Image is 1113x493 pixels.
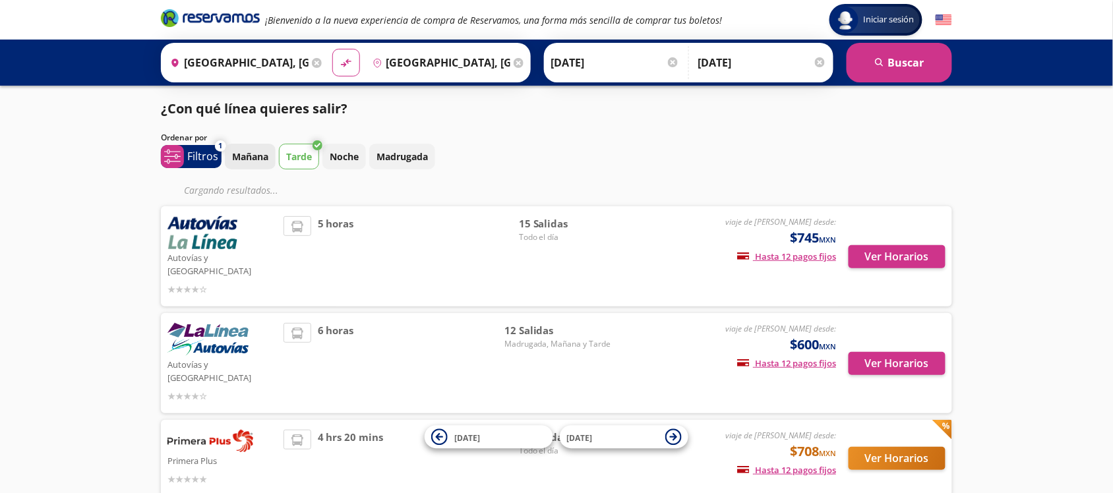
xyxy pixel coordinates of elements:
[819,235,836,245] small: MXN
[161,8,260,32] a: Brand Logo
[790,442,836,461] span: $708
[849,447,946,470] button: Ver Horarios
[167,216,237,249] img: Autovías y La Línea
[725,216,836,227] em: viaje de [PERSON_NAME] desde:
[698,46,827,79] input: Opcional
[847,43,952,82] button: Buscar
[279,144,319,169] button: Tarde
[504,323,611,338] span: 12 Salidas
[161,8,260,28] i: Brand Logo
[161,99,347,119] p: ¿Con qué línea quieres salir?
[737,464,836,476] span: Hasta 12 pagos fijos
[454,432,480,444] span: [DATE]
[161,145,222,168] button: 1Filtros
[819,448,836,458] small: MXN
[318,323,354,403] span: 6 horas
[167,249,277,277] p: Autovías y [GEOGRAPHIC_DATA]
[167,323,249,356] img: Autovías y La Línea
[790,335,836,355] span: $600
[330,150,359,163] p: Noche
[165,46,309,79] input: Buscar Origen
[849,352,946,375] button: Ver Horarios
[318,216,354,297] span: 5 horas
[737,357,836,369] span: Hasta 12 pagos fijos
[790,228,836,248] span: $745
[318,430,384,486] span: 4 hrs 20 mins
[725,323,836,334] em: viaje de [PERSON_NAME] desde:
[167,452,277,468] p: Primera Plus
[167,430,253,452] img: Primera Plus
[519,216,611,231] span: 15 Salidas
[560,426,688,449] button: [DATE]
[551,46,680,79] input: Elegir Fecha
[425,426,553,449] button: [DATE]
[322,144,366,169] button: Noche
[504,338,611,350] span: Madrugada, Mañana y Tarde
[566,432,592,444] span: [DATE]
[167,356,277,384] p: Autovías y [GEOGRAPHIC_DATA]
[286,150,312,163] p: Tarde
[858,13,920,26] span: Iniciar sesión
[849,245,946,268] button: Ver Horarios
[936,12,952,28] button: English
[376,150,428,163] p: Madrugada
[725,430,836,441] em: viaje de [PERSON_NAME] desde:
[219,140,223,152] span: 1
[819,341,836,351] small: MXN
[265,14,722,26] em: ¡Bienvenido a la nueva experiencia de compra de Reservamos, una forma más sencilla de comprar tus...
[232,150,268,163] p: Mañana
[184,184,278,196] em: Cargando resultados ...
[737,250,836,262] span: Hasta 12 pagos fijos
[367,46,511,79] input: Buscar Destino
[187,148,218,164] p: Filtros
[369,144,435,169] button: Madrugada
[519,231,611,243] span: Todo el día
[519,445,611,457] span: Todo el día
[225,144,276,169] button: Mañana
[161,132,207,144] p: Ordenar por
